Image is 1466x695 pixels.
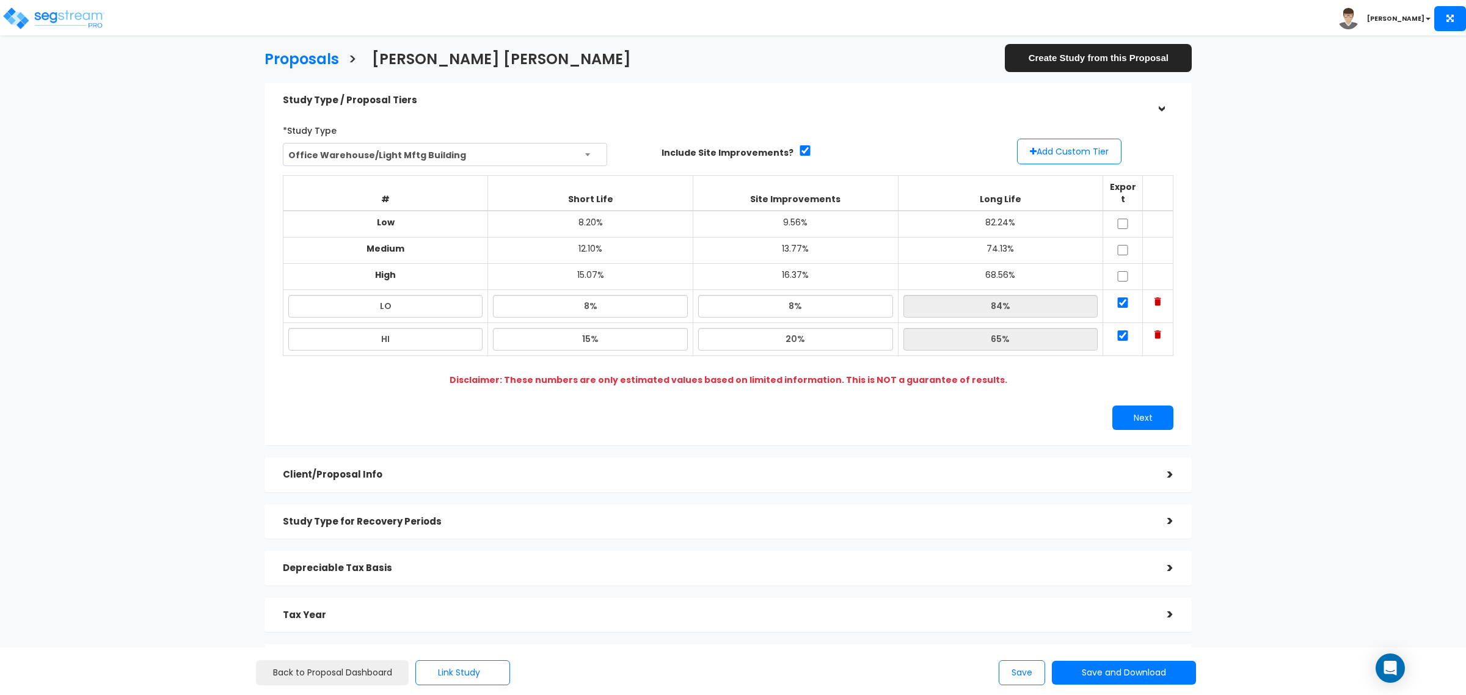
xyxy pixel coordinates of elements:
img: logo_pro_r.png [2,6,106,31]
th: Site Improvements [693,176,899,211]
h5: Study Type for Recovery Periods [283,517,1149,527]
td: 12.10% [488,238,693,264]
b: Low [377,216,395,228]
button: Next [1112,406,1173,430]
label: Include Site Improvements? [662,147,793,159]
button: Link Study [415,660,510,685]
button: Save [999,660,1045,685]
th: Short Life [488,176,693,211]
a: [PERSON_NAME] [PERSON_NAME] [363,39,631,76]
b: [PERSON_NAME] [1367,14,1424,23]
td: 13.77% [693,238,899,264]
div: Open Intercom Messenger [1376,653,1405,683]
td: 16.37% [693,264,899,290]
img: Trash Icon [1154,297,1161,306]
button: Save and Download [1052,661,1196,685]
a: Back to Proposal Dashboard [256,660,409,685]
div: > [1149,559,1173,578]
button: Add Custom Tier [1017,139,1121,164]
th: Long Life [898,176,1103,211]
h3: Proposals [264,51,339,70]
td: 68.56% [898,264,1103,290]
th: Export [1103,176,1143,211]
a: Create Study from this Proposal [1005,44,1192,71]
b: Medium [366,242,404,255]
div: > [1149,512,1173,531]
h5: Client/Proposal Info [283,470,1149,480]
h5: Depreciable Tax Basis [283,563,1149,573]
td: 82.24% [898,211,1103,238]
h3: > [348,51,357,70]
h3: [PERSON_NAME] [PERSON_NAME] [372,51,631,70]
h5: Tax Year [283,610,1149,620]
td: 15.07% [488,264,693,290]
label: *Study Type [283,120,337,137]
img: Trash Icon [1154,330,1161,339]
span: Office Warehouse/Light Mftg Building [283,143,607,166]
b: Disclaimer: These numbers are only estimated values based on limited information. This is NOT a g... [450,374,1007,386]
th: # [283,176,488,211]
td: 8.20% [488,211,693,238]
b: High [375,269,396,281]
div: > [1152,88,1171,112]
a: Proposals [255,39,339,76]
img: avatar.png [1338,8,1359,29]
td: 74.13% [898,238,1103,264]
h5: Study Type / Proposal Tiers [283,95,1149,106]
td: 9.56% [693,211,899,238]
span: Office Warehouse/Light Mftg Building [283,144,607,167]
div: > [1149,465,1173,484]
div: > [1149,605,1173,624]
